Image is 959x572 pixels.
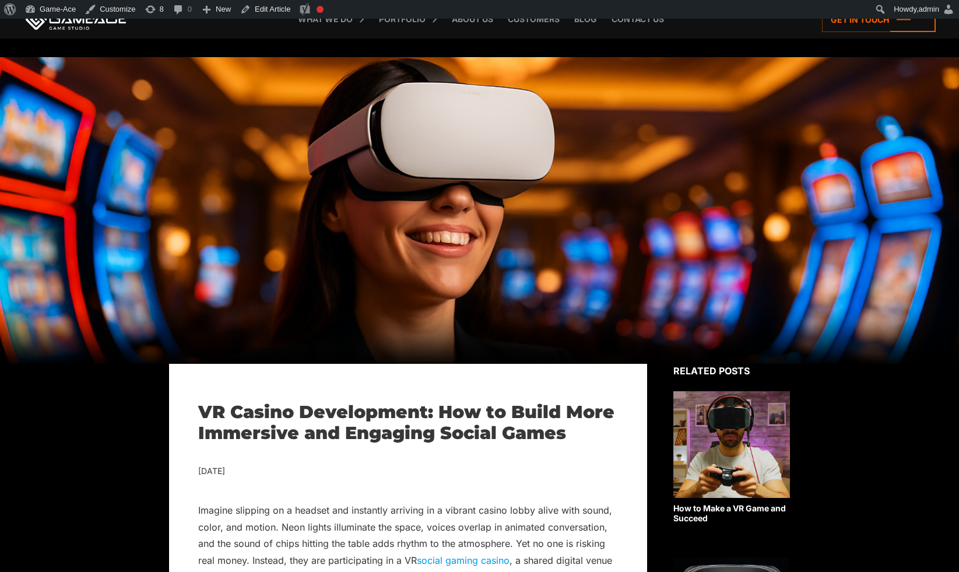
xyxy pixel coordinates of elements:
[919,5,939,13] span: admin
[673,364,790,378] div: Related posts
[417,555,510,566] a: social gaming casino
[822,7,936,32] a: Get in touch
[317,6,324,13] div: Focus keyphrase not set
[673,391,790,498] img: Related
[198,464,618,479] div: [DATE]
[673,391,790,524] a: How to Make a VR Game and Succeed
[198,402,618,444] h1: VR Casino Development: How to Build More Immersive and Engaging Social Games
